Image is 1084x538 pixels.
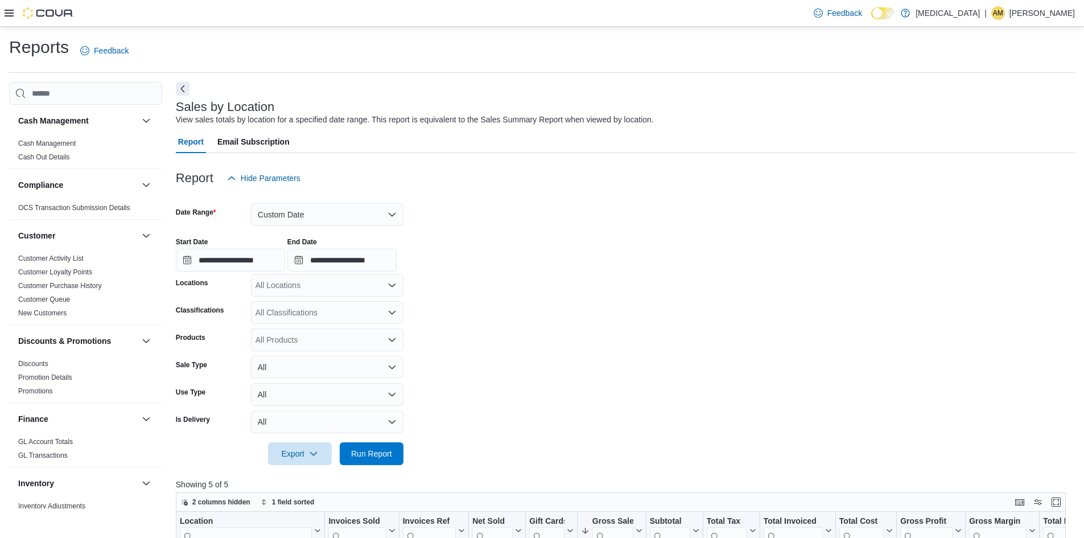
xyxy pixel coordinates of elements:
span: GL Transactions [18,451,68,460]
button: Cash Management [18,115,137,126]
span: Email Subscription [217,130,290,153]
h3: Report [176,171,213,185]
button: Discounts & Promotions [139,334,153,348]
div: Customer [9,252,162,325]
a: GL Transactions [18,451,68,459]
a: Feedback [76,39,133,62]
h3: Sales by Location [176,100,275,114]
div: Finance [9,435,162,467]
a: Inventory Adjustments [18,502,85,510]
button: Open list of options [388,308,397,317]
button: Enter fullscreen [1049,495,1063,509]
div: Net Sold [472,516,513,527]
div: Gross Margin [969,516,1027,527]
span: Discounts [18,359,48,368]
a: Customer Queue [18,295,70,303]
a: Cash Management [18,139,76,147]
div: Gross Sales [592,516,633,527]
a: OCS Transaction Submission Details [18,204,130,212]
p: [MEDICAL_DATA] [916,6,980,20]
button: Run Report [340,442,403,465]
label: Use Type [176,388,205,397]
a: GL Account Totals [18,438,73,446]
button: Open list of options [388,281,397,290]
div: Subtotal [650,516,690,527]
label: Date Range [176,208,216,217]
h1: Reports [9,36,69,59]
label: End Date [287,237,317,247]
button: 2 columns hidden [176,495,255,509]
h3: Inventory [18,478,54,489]
span: Feedback [94,45,129,56]
button: Discounts & Promotions [18,335,137,347]
div: Compliance [9,201,162,219]
span: 2 columns hidden [192,498,250,507]
span: AM [993,6,1003,20]
label: Start Date [176,237,208,247]
button: All [251,356,403,379]
button: Inventory [139,477,153,490]
button: All [251,410,403,433]
button: Open list of options [388,335,397,344]
span: Promotions [18,387,53,396]
button: Compliance [139,178,153,192]
span: Export [275,442,325,465]
button: Next [176,82,189,96]
a: Customer Purchase History [18,282,102,290]
div: Invoices Ref [402,516,455,527]
button: Compliance [18,179,137,191]
input: Press the down key to open a popover containing a calendar. [176,249,285,272]
div: Angus MacDonald [991,6,1005,20]
span: Customer Loyalty Points [18,268,92,277]
span: Cash Management [18,139,76,148]
div: Location [180,516,312,527]
span: New Customers [18,309,67,318]
a: Feedback [809,2,867,24]
a: Promotion Details [18,373,72,381]
span: Cash Out Details [18,153,70,162]
span: Promotion Details [18,373,72,382]
span: OCS Transaction Submission Details [18,203,130,212]
span: GL Account Totals [18,437,73,446]
button: All [251,383,403,406]
span: Customer Queue [18,295,70,304]
div: Total Invoiced [764,516,823,527]
div: Gross Profit [900,516,953,527]
button: Custom Date [251,203,403,226]
label: Sale Type [176,360,207,369]
a: Customer Loyalty Points [18,268,92,276]
a: Customer Activity List [18,254,84,262]
label: Locations [176,278,208,288]
span: 1 field sorted [272,498,315,507]
button: 1 field sorted [256,495,319,509]
span: Feedback [827,7,862,19]
p: | [984,6,987,20]
img: Cova [23,7,74,19]
div: Cash Management [9,137,162,169]
a: Cash Out Details [18,153,70,161]
span: Report [178,130,204,153]
span: Inventory Adjustments [18,502,85,511]
a: Discounts [18,360,48,368]
button: Finance [139,412,153,426]
label: Classifications [176,306,224,315]
h3: Discounts & Promotions [18,335,111,347]
label: Is Delivery [176,415,210,424]
p: [PERSON_NAME] [1009,6,1075,20]
div: Gift Cards [529,516,564,527]
div: Total Tax [707,516,747,527]
a: New Customers [18,309,67,317]
div: Total Cost [839,516,884,527]
span: Dark Mode [871,19,872,20]
div: Discounts & Promotions [9,357,162,403]
button: Keyboard shortcuts [1013,495,1027,509]
span: Customer Purchase History [18,281,102,290]
h3: Compliance [18,179,63,191]
a: Promotions [18,387,53,395]
span: Run Report [351,448,392,459]
h3: Customer [18,230,55,241]
span: Customer Activity List [18,254,84,263]
button: Display options [1031,495,1045,509]
button: Customer [139,229,153,243]
button: Finance [18,413,137,425]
